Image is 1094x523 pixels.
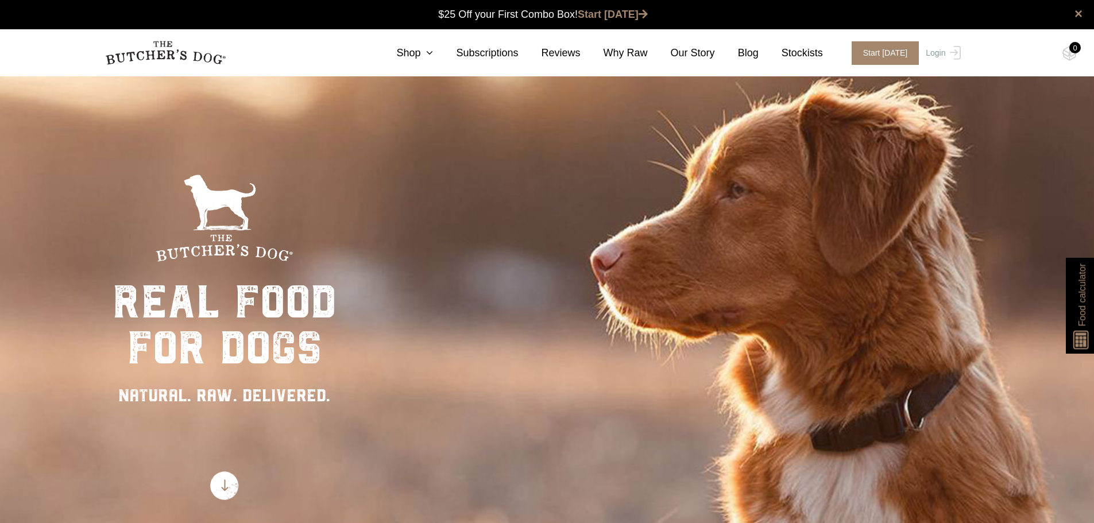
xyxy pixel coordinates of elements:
[578,9,648,20] a: Start [DATE]
[715,45,759,61] a: Blog
[1062,46,1077,61] img: TBD_Cart-Empty.png
[373,45,433,61] a: Shop
[1069,42,1081,53] div: 0
[840,41,923,65] a: Start [DATE]
[519,45,581,61] a: Reviews
[1075,264,1089,326] span: Food calculator
[1074,7,1083,21] a: close
[923,41,960,65] a: Login
[852,41,919,65] span: Start [DATE]
[433,45,518,61] a: Subscriptions
[648,45,715,61] a: Our Story
[581,45,648,61] a: Why Raw
[113,279,337,371] div: real food for dogs
[759,45,823,61] a: Stockists
[113,382,337,408] div: NATURAL. RAW. DELIVERED.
